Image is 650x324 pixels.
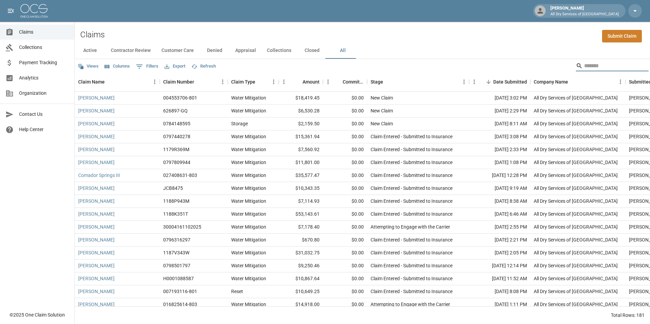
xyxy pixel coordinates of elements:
div: [DATE] 9:19 AM [469,182,530,195]
div: $0.00 [323,208,367,221]
div: [DATE] 2:05 PM [469,247,530,259]
div: $0.00 [323,298,367,311]
div: $0.00 [323,285,367,298]
div: © 2025 One Claim Solution [10,311,65,318]
div: All Dry Services of Atlanta [534,262,618,269]
div: Water Mitigation [231,146,266,153]
div: Search [576,60,649,73]
div: 0797440278 [163,133,190,140]
div: All Dry Services of Atlanta [534,211,618,217]
div: New Claim [371,107,393,114]
a: [PERSON_NAME] [78,107,115,114]
div: $0.00 [323,195,367,208]
div: Claim Entered - Submitted to Insurance [371,249,452,256]
div: JCB8475 [163,185,183,192]
div: [DATE] 2:21 PM [469,234,530,247]
a: [PERSON_NAME] [78,120,115,127]
div: Claim Entered - Submitted to Insurance [371,172,452,179]
div: [DATE] 2:29 PM [469,105,530,118]
span: Contact Us [19,111,69,118]
div: [DATE] 8:08 PM [469,285,530,298]
div: dynamic tabs [75,42,650,59]
button: Contractor Review [105,42,156,59]
div: Water Mitigation [231,223,266,230]
div: Amount [279,72,323,91]
span: Collections [19,44,69,51]
div: $10,867.64 [279,272,323,285]
a: [PERSON_NAME] [78,249,115,256]
button: Sort [484,77,493,87]
div: [DATE] 8:11 AM [469,118,530,130]
div: $18,419.45 [279,92,323,105]
a: [PERSON_NAME] [78,198,115,204]
div: Claim Entered - Submitted to Insurance [371,275,452,282]
button: Show filters [134,61,160,72]
button: Select columns [103,61,132,72]
button: Menu [615,77,626,87]
div: Claim Type [231,72,255,91]
button: Menu [279,77,289,87]
div: Water Mitigation [231,198,266,204]
button: Appraisal [230,42,261,59]
div: Water Mitigation [231,275,266,282]
a: [PERSON_NAME] [78,94,115,101]
p: All Dry Services of [GEOGRAPHIC_DATA] [550,12,619,17]
button: Refresh [190,61,218,72]
div: Water Mitigation [231,249,266,256]
a: [PERSON_NAME] [78,236,115,243]
a: Submit Claim [602,30,642,42]
div: [DATE] 2:55 PM [469,221,530,234]
button: Menu [150,77,160,87]
div: [DATE] 8:38 AM [469,195,530,208]
div: Water Mitigation [231,262,266,269]
button: All [327,42,358,59]
div: Amount [303,72,320,91]
div: $0.00 [323,272,367,285]
button: Menu [469,77,479,87]
h2: Claims [80,30,105,40]
div: $0.00 [323,156,367,169]
div: 0798501797 [163,262,190,269]
button: open drawer [4,4,18,18]
div: Storage [231,120,248,127]
div: $0.00 [323,234,367,247]
div: Water Mitigation [231,94,266,101]
div: Claim Entered - Submitted to Insurance [371,262,452,269]
div: $0.00 [323,118,367,130]
div: Committed Amount [343,72,364,91]
div: $10,343.35 [279,182,323,195]
div: All Dry Services of Atlanta [534,107,618,114]
div: Water Mitigation [231,185,266,192]
div: All Dry Services of Atlanta [534,236,618,243]
div: 007193116-801 [163,288,197,295]
div: $9,250.46 [279,259,323,272]
div: $670.80 [279,234,323,247]
div: All Dry Services of Atlanta [534,172,618,179]
a: [PERSON_NAME] [78,185,115,192]
div: New Claim [371,94,393,101]
span: Help Center [19,126,69,133]
div: 1179R369M [163,146,189,153]
div: All Dry Services of Atlanta [534,159,618,166]
button: Closed [297,42,327,59]
div: Water Mitigation [231,133,266,140]
div: [DATE] 2:33 PM [469,143,530,156]
div: H0001088587 [163,275,194,282]
button: Menu [269,77,279,87]
div: Committed Amount [323,72,367,91]
div: Claim Number [163,72,194,91]
button: Sort [293,77,303,87]
button: Collections [261,42,297,59]
button: Sort [568,77,578,87]
a: Comador Springs III [78,172,120,179]
div: $31,032.75 [279,247,323,259]
div: All Dry Services of Atlanta [534,249,618,256]
div: Claim Name [75,72,160,91]
div: $7,114.93 [279,195,323,208]
div: Claim Entered - Submitted to Insurance [371,211,452,217]
div: $6,530.28 [279,105,323,118]
div: Water Mitigation [231,159,266,166]
div: 0797809944 [163,159,190,166]
div: 0796316297 [163,236,190,243]
div: [DATE] 3:02 PM [469,92,530,105]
